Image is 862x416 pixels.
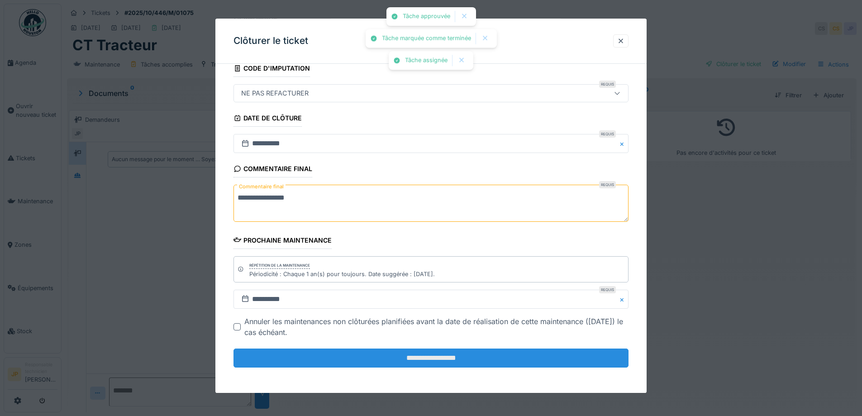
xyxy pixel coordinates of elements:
div: Requis [599,81,616,88]
div: Annuler les maintenances non clôturées planifiées avant la date de réalisation de cette maintenan... [244,316,629,338]
button: Close [619,290,629,309]
label: Commentaire final [237,182,286,193]
div: Tâche approuvée [403,13,450,20]
div: Code d'imputation [233,62,310,77]
div: Requis [599,182,616,189]
div: NE PAS REFACTURER [238,89,312,99]
div: Requis [599,131,616,138]
div: Périodicité : Chaque 1 an(s) pour toujours. Date suggérée : [DATE]. [249,270,435,278]
button: Close [619,134,629,153]
h3: Clôturer le ticket [233,35,308,47]
div: Date de clôture [233,112,302,127]
div: Tâche assignée [405,57,448,64]
div: Prochaine maintenance [233,234,332,249]
div: Commentaire final [233,163,312,178]
div: Requis [599,286,616,293]
div: Tâche marquée comme terminée [382,35,471,43]
div: Répétition de la maintenance [249,263,310,269]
